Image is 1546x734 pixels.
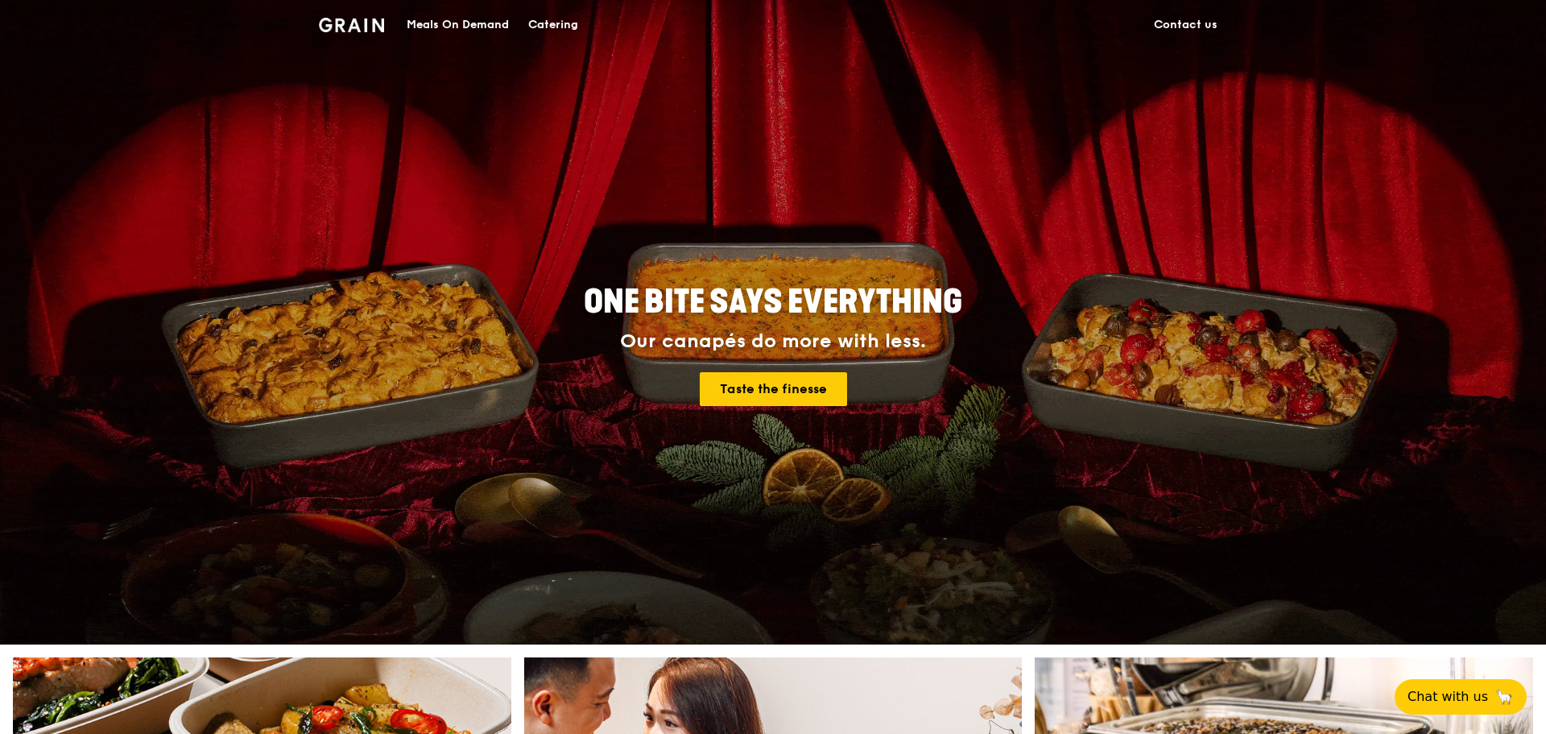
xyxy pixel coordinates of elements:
[1395,679,1527,715] button: Chat with us🦙
[1144,1,1227,49] a: Contact us
[1494,687,1514,707] span: 🦙
[483,330,1063,353] div: Our canapés do more with less.
[584,283,962,321] span: ONE BITE SAYS EVERYTHING
[1408,687,1488,707] span: Chat with us
[528,1,578,49] div: Catering
[319,18,384,32] img: Grain
[700,372,847,406] a: Taste the finesse
[519,1,588,49] a: Catering
[407,1,509,49] div: Meals On Demand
